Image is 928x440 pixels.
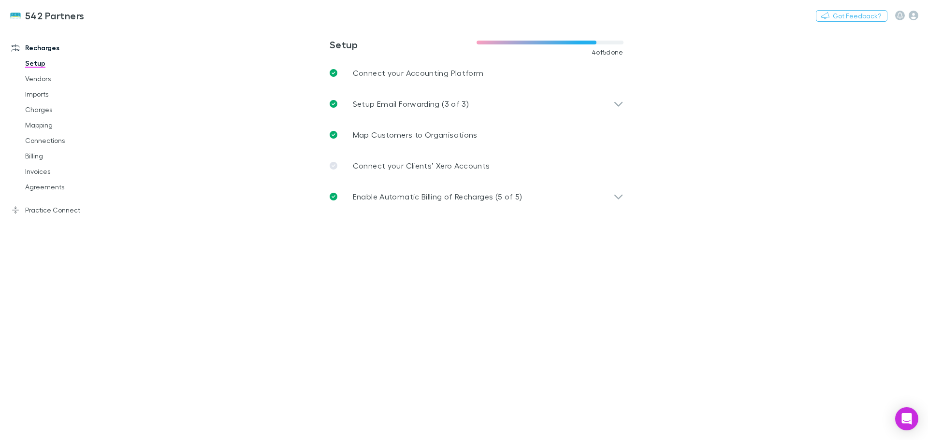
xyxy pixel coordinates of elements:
[2,40,130,56] a: Recharges
[895,407,918,430] div: Open Intercom Messenger
[353,129,478,141] p: Map Customers to Organisations
[15,148,130,164] a: Billing
[25,10,85,21] h3: 542 Partners
[322,88,631,119] div: Setup Email Forwarding (3 of 3)
[322,181,631,212] div: Enable Automatic Billing of Recharges (5 of 5)
[10,10,21,21] img: 542 Partners's Logo
[322,150,631,181] a: Connect your Clients’ Xero Accounts
[15,117,130,133] a: Mapping
[353,98,469,110] p: Setup Email Forwarding (3 of 3)
[322,57,631,88] a: Connect your Accounting Platform
[4,4,90,27] a: 542 Partners
[816,10,887,22] button: Got Feedback?
[2,202,130,218] a: Practice Connect
[15,102,130,117] a: Charges
[15,56,130,71] a: Setup
[15,71,130,86] a: Vendors
[353,67,484,79] p: Connect your Accounting Platform
[592,48,623,56] span: 4 of 5 done
[353,191,522,202] p: Enable Automatic Billing of Recharges (5 of 5)
[15,86,130,102] a: Imports
[15,179,130,195] a: Agreements
[15,133,130,148] a: Connections
[353,160,490,171] p: Connect your Clients’ Xero Accounts
[322,119,631,150] a: Map Customers to Organisations
[15,164,130,179] a: Invoices
[330,39,477,50] h3: Setup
